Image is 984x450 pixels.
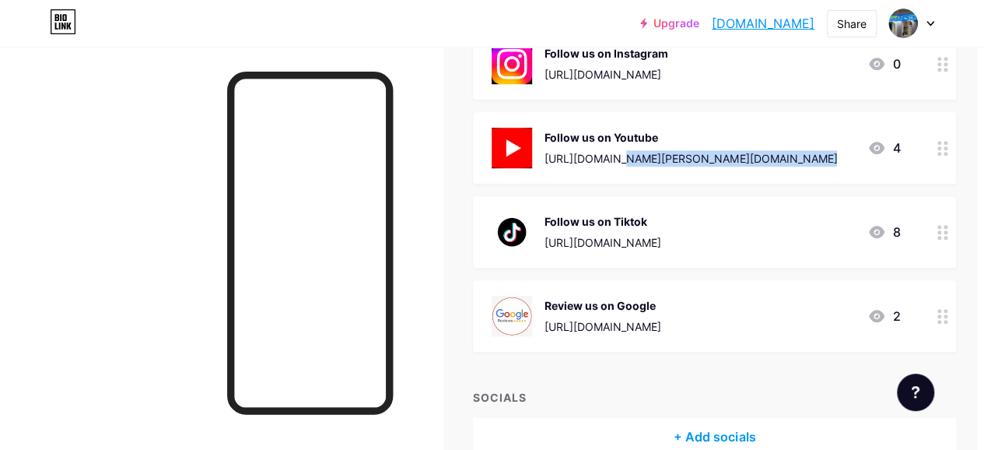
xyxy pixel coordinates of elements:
img: Review us on Google [492,296,532,336]
a: Upgrade [640,17,699,30]
img: awadelectronics [888,9,918,38]
img: Follow us on Youtube [492,128,532,168]
img: Follow us on Tiktok [492,212,532,252]
div: Review us on Google [545,297,661,314]
div: [URL][DOMAIN_NAME] [545,318,661,335]
img: Follow us on Instagram [492,44,532,84]
div: 4 [867,139,900,157]
div: 0 [867,54,900,73]
a: [DOMAIN_NAME] [712,14,814,33]
div: SOCIALS [473,389,956,406]
div: Follow us on Instagram [545,45,668,62]
div: [URL][DOMAIN_NAME] [545,66,668,83]
div: [URL][DOMAIN_NAME][PERSON_NAME][DOMAIN_NAME] [545,150,837,167]
div: 2 [867,307,900,325]
div: 8 [867,223,900,241]
div: Share [837,16,867,32]
div: Follow us on Tiktok [545,213,661,230]
div: [URL][DOMAIN_NAME] [545,234,661,251]
div: Follow us on Youtube [545,129,837,146]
